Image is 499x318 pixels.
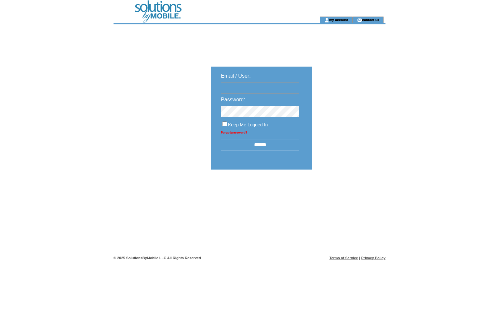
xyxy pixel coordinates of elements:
a: my account [329,18,348,22]
img: transparent.png [331,186,363,194]
span: | [359,256,360,260]
span: © 2025 SolutionsByMobile LLC All Rights Reserved [114,256,201,260]
a: Privacy Policy [361,256,385,260]
span: Password: [221,97,245,102]
a: Terms of Service [330,256,358,260]
a: contact us [362,18,379,22]
a: Forgot password? [221,131,247,134]
span: Email / User: [221,73,251,79]
img: account_icon.gif [324,18,329,23]
span: Keep Me Logged In [228,122,268,127]
img: contact_us_icon.gif [357,18,362,23]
